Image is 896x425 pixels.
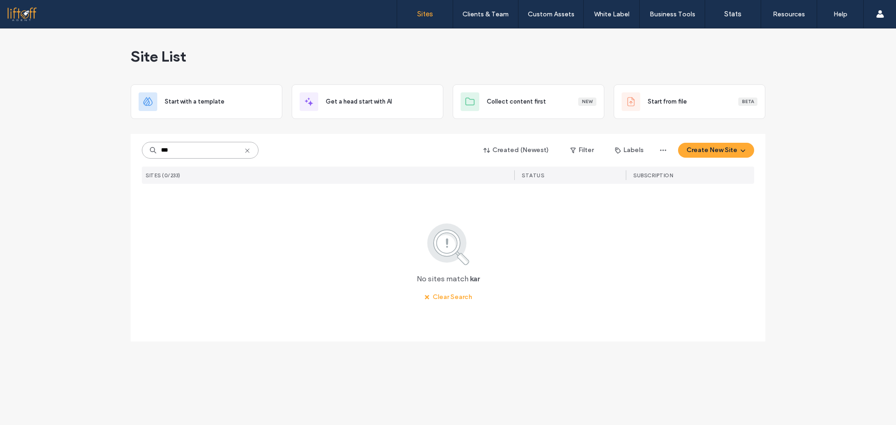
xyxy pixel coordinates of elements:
[833,10,847,18] label: Help
[146,172,181,179] span: SITES (0/233)
[594,10,630,18] label: White Label
[414,222,482,266] img: search.svg
[648,97,687,106] span: Start from file
[724,10,742,18] label: Stats
[773,10,805,18] label: Resources
[326,97,392,106] span: Get a head start with AI
[650,10,695,18] label: Business Tools
[522,172,544,179] span: STATUS
[476,143,557,158] button: Created (Newest)
[614,84,765,119] div: Start from fileBeta
[417,10,433,18] label: Sites
[578,98,596,106] div: New
[678,143,754,158] button: Create New Site
[738,98,757,106] div: Beta
[607,143,652,158] button: Labels
[633,172,673,179] span: SUBSCRIPTION
[21,7,40,15] span: Help
[416,290,481,305] button: Clear Search
[470,274,480,284] span: kar
[165,97,224,106] span: Start with a template
[528,10,574,18] label: Custom Assets
[487,97,546,106] span: Collect content first
[453,84,604,119] div: Collect content firstNew
[292,84,443,119] div: Get a head start with AI
[561,143,603,158] button: Filter
[462,10,509,18] label: Clients & Team
[131,47,186,66] span: Site List
[131,84,282,119] div: Start with a template
[417,274,469,284] span: No sites match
